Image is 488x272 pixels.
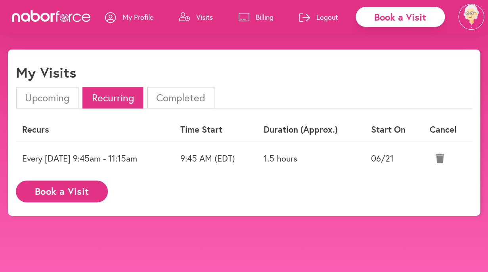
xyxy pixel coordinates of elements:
th: Start On [365,118,423,141]
p: Visits [196,12,213,22]
img: efc20bcf08b0dac87679abea64c1faab.png [458,4,484,30]
th: Time Start [174,118,257,141]
td: Every [DATE] 9:45am - 11:15am [16,142,174,175]
a: Billing [238,5,274,29]
div: Book a Visit [356,7,445,27]
p: Billing [256,12,274,22]
a: Logout [299,5,338,29]
li: Completed [147,87,214,108]
li: Upcoming [16,87,78,108]
th: Recurs [16,118,174,141]
button: Book a Visit [16,181,108,202]
td: 1.5 hours [257,142,365,175]
a: Book a Visit [16,186,108,194]
h1: My Visits [16,64,76,81]
a: Visits [179,5,213,29]
p: My Profile [122,12,153,22]
td: 06/21 [365,142,423,175]
td: 9:45 AM (EDT) [174,142,257,175]
th: Cancel [423,118,472,141]
li: Recurring [82,87,143,108]
th: Duration (Approx.) [257,118,365,141]
p: Logout [316,12,338,22]
a: My Profile [105,5,153,29]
